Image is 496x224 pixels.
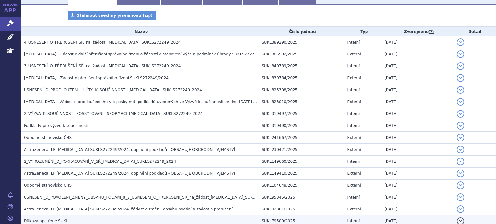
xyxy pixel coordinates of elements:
[24,40,181,44] span: 4_USNESENÍ_O_PŘERUŠENÍ_SŘ_na_žádost_ULTOMIRIS_SUKLS272249_2024
[347,183,361,188] span: Externí
[381,27,453,36] th: Zveřejněno
[24,100,321,104] span: Ultomiris - žádost o prodloužení lhůty k poskytnutí podkladů uvedených ve Výzvě k součinnosti ze ...
[381,168,453,180] td: [DATE]
[457,158,464,165] button: detail
[258,120,344,132] td: SUKL319490/2025
[381,96,453,108] td: [DATE]
[258,180,344,191] td: SUKL104648/2025
[21,27,258,36] th: Název
[381,191,453,203] td: [DATE]
[457,122,464,130] button: detail
[347,159,360,164] span: Interní
[429,30,434,34] abbr: (?)
[381,156,453,168] td: [DATE]
[258,144,344,156] td: SUKL230421/2025
[457,110,464,118] button: detail
[457,62,464,70] button: detail
[24,112,202,116] span: 2_VÝZVA_K_SOUČINNOSTI_POSKYTOVÁNÍ_INFORMACÍ_ULTOMIRIS_SUKLS272249_2024
[24,147,235,152] span: AstraZeneca, LP Ultomiris SUKLS272249/2024, doplnění podkladů - OBSAHUJE OBCHODNÍ TAJEMSTVÍ
[347,123,360,128] span: Interní
[457,205,464,213] button: detail
[77,13,153,18] span: Stáhnout všechny písemnosti (zip)
[258,48,344,60] td: SUKL385582/2025
[24,123,88,128] span: Podklady pro výzvu k součinnosti
[68,11,156,20] a: Stáhnout všechny písemnosti (zip)
[347,147,361,152] span: Externí
[381,60,453,72] td: [DATE]
[347,76,361,80] span: Externí
[24,171,235,176] span: AstraZeneca, LP Ultomiris SUKLS272249/2024, doplnění podkladů - OBSAHUJE OBCHODNÍ TAJEMSTVÍ
[457,181,464,189] button: detail
[258,191,344,203] td: SUKL95345/2025
[347,195,360,200] span: Interní
[24,207,232,211] span: AstraZeneca, LP Ultomiris SUKLS272249/2024, žádost o změnu obsahu podání a žádost o přerušení
[457,170,464,177] button: detail
[24,195,284,200] span: USNESENÍ_O_POVOLENÍ_ZMĚNY_OBSAHU_PODÁNÍ_a_2_USNESENÍ_O_PŘERUŠENÍ_SŘ_na_žádost_ULTOMIRIS_SUKLS2722...
[258,203,344,215] td: SUKL92361/2025
[381,120,453,132] td: [DATE]
[457,50,464,58] button: detail
[457,98,464,106] button: detail
[347,219,360,223] span: Interní
[457,74,464,82] button: detail
[258,156,344,168] td: SUKL149660/2025
[457,134,464,141] button: detail
[258,72,344,84] td: SUKL339784/2025
[258,36,344,48] td: SUKL389290/2025
[344,27,381,36] th: Typ
[258,168,344,180] td: SUKL149410/2025
[381,108,453,120] td: [DATE]
[457,146,464,153] button: detail
[258,60,344,72] td: SUKL340789/2025
[347,40,360,44] span: Interní
[381,203,453,215] td: [DATE]
[347,171,361,176] span: Externí
[347,112,360,116] span: Interní
[24,183,72,188] span: Odborné stanovisko ČHS
[258,132,344,144] td: SUKL241667/2025
[24,52,270,56] span: Ultomiris - Žádost o další přerušení správního řízení o žádosti o stanovení výše a podmínek úhrad...
[347,207,361,211] span: Externí
[258,96,344,108] td: SUKL323010/2025
[381,36,453,48] td: [DATE]
[24,135,72,140] span: Odborné stanovisko ČHS
[457,193,464,201] button: detail
[24,76,169,80] span: Ultomiris - Žádost o přerušení správního řízení SUKLS272249/2024
[258,108,344,120] td: SUKL319497/2025
[347,88,360,92] span: Interní
[381,132,453,144] td: [DATE]
[381,144,453,156] td: [DATE]
[347,100,361,104] span: Externí
[457,38,464,46] button: detail
[24,159,176,164] span: 2_VYROZUMĚNÍ_O_POKRAČOVÁNÍ_V_SŘ_ULTOMIRIS_SUKLS272249_2024
[258,84,344,96] td: SUKL325308/2025
[381,72,453,84] td: [DATE]
[381,84,453,96] td: [DATE]
[453,27,496,36] th: Detail
[24,88,202,92] span: USNESENÍ_O_PRODLOUŽENÍ_LHŮTY_K_SOUČINNOSTI_ULTOMIRIS_SUKLS272249_2024
[381,180,453,191] td: [DATE]
[381,48,453,60] td: [DATE]
[457,86,464,94] button: detail
[347,135,361,140] span: Externí
[347,52,361,56] span: Externí
[24,64,181,68] span: 3_USNESENÍ_O_PŘERUŠENÍ_SŘ_na_žádost_ULTOMIRIS_SUKLS272249_2024
[347,64,360,68] span: Interní
[24,219,68,223] span: Důkazy opatřené SÚKL
[258,27,344,36] th: Číslo jednací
